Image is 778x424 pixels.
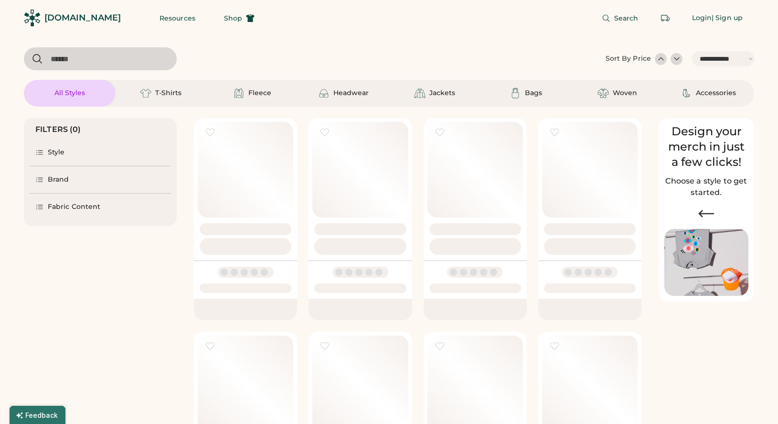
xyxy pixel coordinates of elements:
button: Shop [213,9,266,28]
div: Fleece [248,88,271,98]
div: Headwear [333,88,369,98]
div: Fabric Content [48,202,100,212]
div: | Sign up [712,13,743,23]
div: Brand [48,175,69,185]
img: Woven Icon [597,87,609,99]
img: Bags Icon [510,87,521,99]
img: Headwear Icon [318,87,330,99]
div: [DOMAIN_NAME] [44,12,121,24]
div: Accessories [696,88,736,98]
img: Accessories Icon [681,87,692,99]
div: T-Shirts [155,88,181,98]
div: Design your merch in just a few clicks! [664,124,748,170]
button: Retrieve an order [656,9,675,28]
div: FILTERS (0) [35,124,81,135]
div: Sort By Price [606,54,651,64]
img: T-Shirts Icon [140,87,151,99]
div: Bags [525,88,542,98]
div: Login [692,13,712,23]
button: Resources [148,9,207,28]
img: Rendered Logo - Screens [24,10,41,26]
div: All Styles [54,88,85,98]
h2: Choose a style to get started. [664,175,748,198]
div: Style [48,148,65,157]
button: Search [590,9,650,28]
span: Search [614,15,639,22]
img: Jackets Icon [414,87,426,99]
div: Jackets [429,88,455,98]
img: Fleece Icon [233,87,245,99]
img: Image of Lisa Congdon Eye Print on T-Shirt and Hat [664,229,748,296]
div: Woven [613,88,637,98]
span: Shop [224,15,242,22]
